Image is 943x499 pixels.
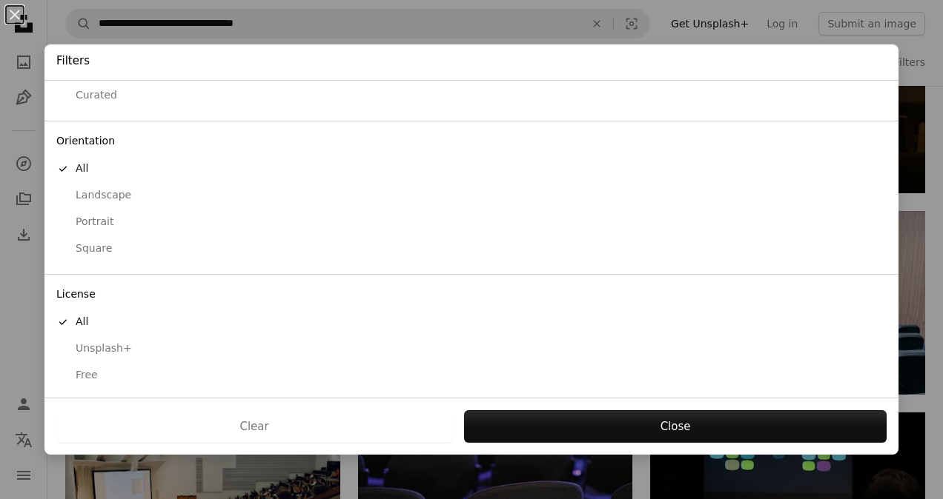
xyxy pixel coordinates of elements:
[464,410,887,443] button: Close
[44,182,899,209] button: Landscape
[44,209,899,235] button: Portrait
[56,410,452,443] button: Clear
[44,362,899,389] button: Free
[56,215,887,230] div: Portrait
[56,161,887,176] div: All
[56,53,90,69] h4: Filters
[56,341,887,356] div: Unsplash+
[56,368,887,383] div: Free
[56,188,887,203] div: Landscape
[56,241,887,256] div: Square
[56,315,887,329] div: All
[44,335,899,362] button: Unsplash+
[44,281,899,309] div: License
[44,155,899,182] button: All
[44,235,899,262] button: Square
[56,88,887,103] div: Curated
[44,82,899,109] button: Curated
[44,309,899,335] button: All
[44,127,899,155] div: Orientation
